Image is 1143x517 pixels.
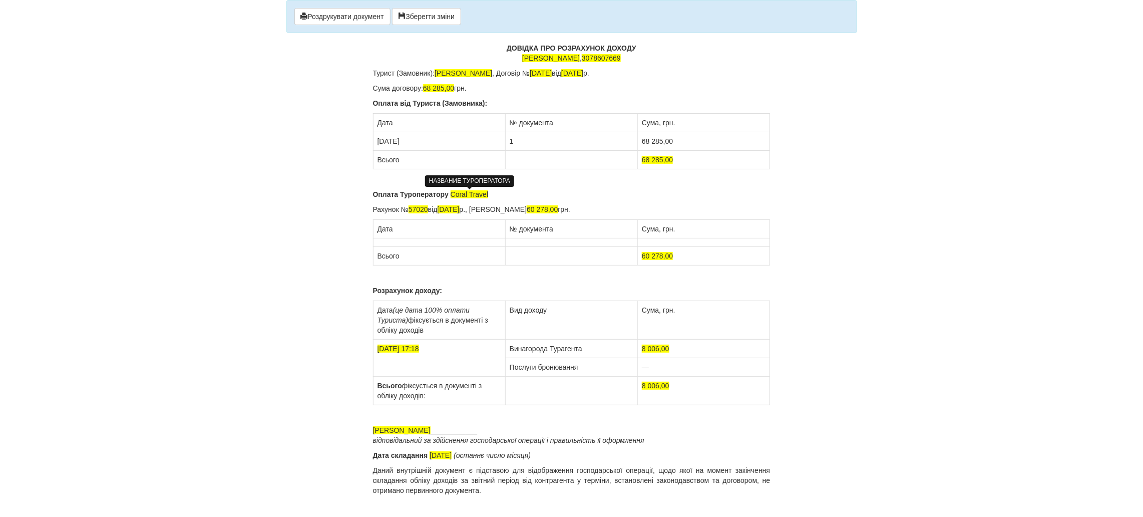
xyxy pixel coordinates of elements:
span: [DATE] [561,69,583,77]
i: відповідальний за здійснення господарської операції і правильність її оформлення [373,436,644,444]
td: Дата [373,220,505,238]
span: 8 006,00 [642,382,669,390]
td: Дата фіксується в документі з обліку доходів [373,301,505,340]
span: 68 285,00 [642,156,673,164]
td: — [638,358,770,377]
span: [DATE] [438,205,460,213]
span: [DATE] 17:18 [377,345,419,353]
td: 68 285,00 [638,132,770,151]
td: Послуги бронювання [505,358,637,377]
p: Рахунок № від р., [PERSON_NAME] грн. [373,204,771,214]
td: Сума, грн. [638,301,770,340]
td: Всього [373,247,505,266]
span: 60 278,00 [527,205,558,213]
td: № документа [505,114,637,132]
b: Оплата від Туриста (Замовника): [373,99,488,107]
b: ДОВІДКА ПРО РОЗРАХУНОК ДОХОДУ [507,44,636,52]
span: 60 278,00 [642,252,673,260]
div: НАЗВАНИЕ ТУРОПЕРАТОРА [425,175,514,187]
p: Сума договору: грн. [373,83,771,93]
span: Coral Travel [451,190,488,198]
span: [PERSON_NAME] [373,426,431,434]
b: Розрахунок доходу: [373,287,443,295]
b: Всього [377,382,402,390]
p: , [373,43,771,63]
td: Вид доходу [505,301,637,340]
td: Всього [373,151,505,169]
span: [PERSON_NAME] [435,69,492,77]
b: Дата складання [373,451,428,459]
td: Дата [373,114,505,132]
button: Роздрукувати документ [294,8,391,25]
p: Даний внутрішній документ є підставою для відображення господарської операції, щодо якої на момен... [373,465,771,495]
span: 3078607669 [582,54,621,62]
b: Оплата Туроператору [373,190,449,198]
i: (це дата 100% оплати Туриста) [377,306,470,324]
span: [DATE] [430,451,452,459]
p: ____________ [373,425,771,445]
span: 68 285,00 [423,84,454,92]
td: Сума, грн. [638,114,770,132]
td: Винагорода Турагента [505,340,637,358]
td: 1 [505,132,637,151]
td: фіксується в документі з обліку доходів: [373,377,505,405]
span: 57020 [409,205,428,213]
p: Турист (Замовник): , Договір № від р. [373,68,771,78]
i: (останнє число місяця) [454,451,531,459]
td: Сума, грн. [638,220,770,238]
td: № документа [505,220,637,238]
span: [DATE] [530,69,552,77]
span: [PERSON_NAME] [522,54,580,62]
span: 8 006,00 [642,345,669,353]
button: Зберегти зміни [392,8,461,25]
td: [DATE] [373,132,505,151]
